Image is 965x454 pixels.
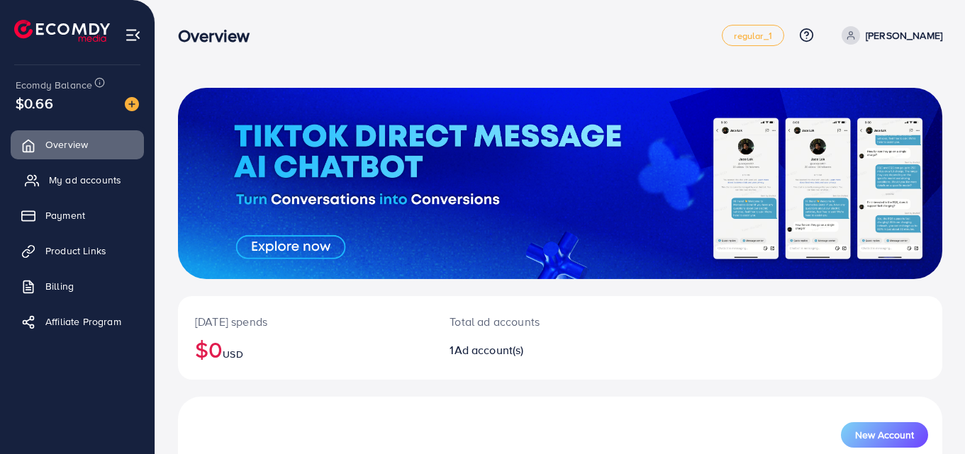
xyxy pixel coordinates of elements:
[11,307,144,336] a: Affiliate Program
[45,244,106,258] span: Product Links
[11,130,144,159] a: Overview
[223,347,242,361] span: USD
[195,336,415,363] h2: $0
[45,314,121,329] span: Affiliate Program
[866,27,942,44] p: [PERSON_NAME]
[11,166,144,194] a: My ad accounts
[841,422,928,448] button: New Account
[45,137,88,152] span: Overview
[11,272,144,300] a: Billing
[905,390,954,443] iframe: Chat
[450,344,607,357] h2: 1
[16,93,53,113] span: $0.66
[14,20,110,42] img: logo
[734,31,771,40] span: regular_1
[195,313,415,330] p: [DATE] spends
[125,97,139,111] img: image
[11,201,144,229] a: Payment
[836,26,942,45] a: [PERSON_NAME]
[49,173,121,187] span: My ad accounts
[855,430,914,440] span: New Account
[45,279,74,293] span: Billing
[16,78,92,92] span: Ecomdy Balance
[125,27,141,43] img: menu
[11,237,144,265] a: Product Links
[178,25,261,46] h3: Overview
[450,313,607,330] p: Total ad accounts
[45,208,85,222] span: Payment
[722,25,783,46] a: regular_1
[454,342,524,358] span: Ad account(s)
